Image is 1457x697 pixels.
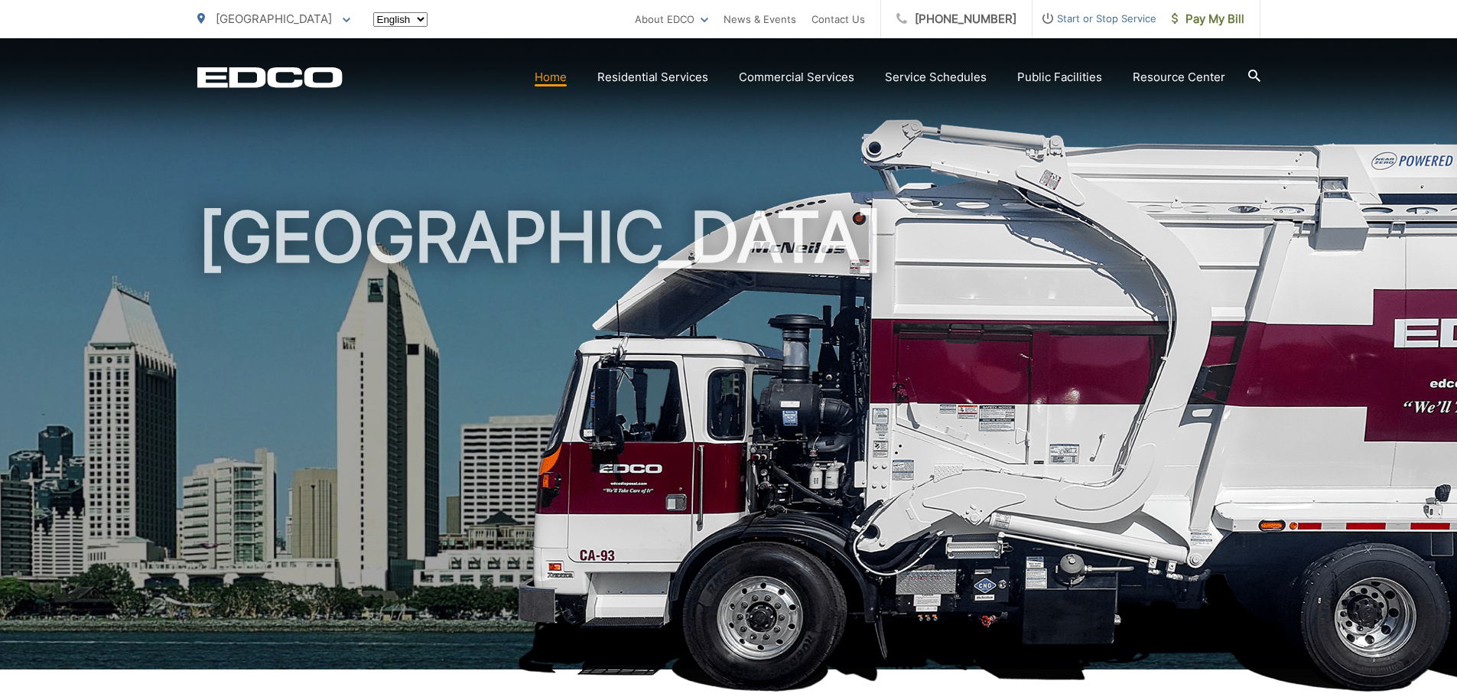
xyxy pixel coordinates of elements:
a: EDCD logo. Return to the homepage. [197,67,343,88]
a: Public Facilities [1017,68,1102,86]
span: [GEOGRAPHIC_DATA] [216,11,332,26]
a: Home [535,68,567,86]
h1: [GEOGRAPHIC_DATA] [197,199,1260,683]
a: Residential Services [597,68,708,86]
a: Resource Center [1133,68,1225,86]
select: Select a language [373,12,428,27]
a: Commercial Services [739,68,854,86]
span: Pay My Bill [1172,10,1244,28]
a: About EDCO [635,10,708,28]
a: News & Events [724,10,796,28]
a: Service Schedules [885,68,987,86]
a: Contact Us [811,10,865,28]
